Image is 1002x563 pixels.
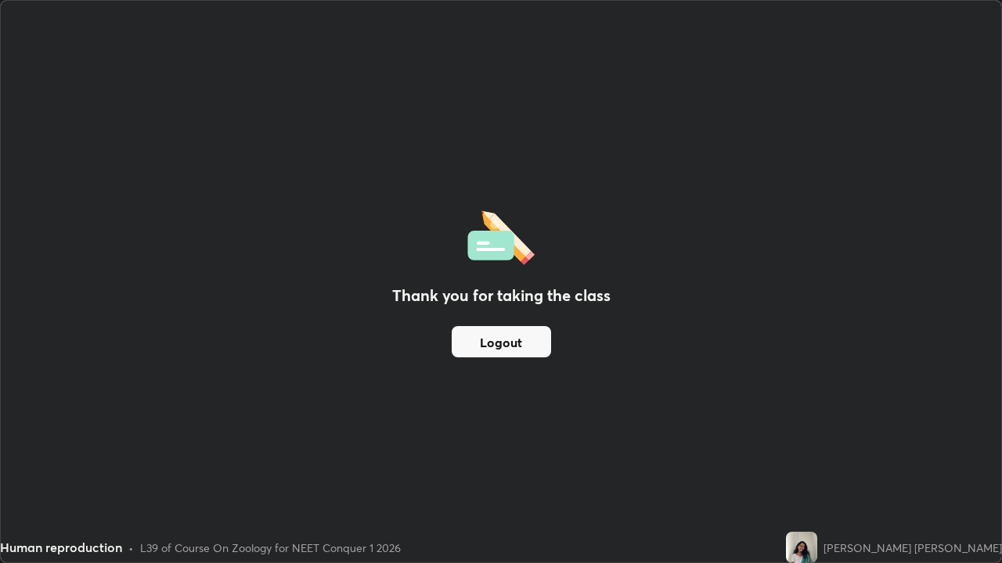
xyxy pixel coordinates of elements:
img: 2317e273f1c643999b4eeefaed3dd830.jpg [786,532,817,563]
div: • [128,540,134,556]
div: L39 of Course On Zoology for NEET Conquer 1 2026 [140,540,401,556]
button: Logout [452,326,551,357]
div: [PERSON_NAME] [PERSON_NAME] [824,540,1002,556]
img: offlineFeedback.1438e8b3.svg [467,206,535,265]
h2: Thank you for taking the class [392,284,611,307]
